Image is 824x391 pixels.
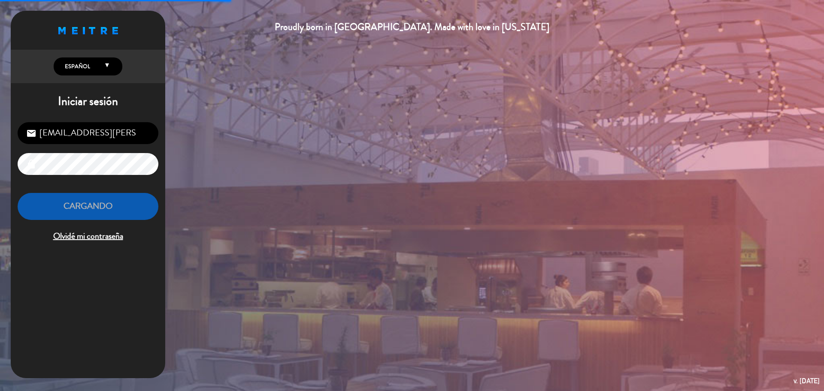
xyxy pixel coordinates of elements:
button: Cargando [18,193,158,220]
h1: Iniciar sesión [11,94,165,109]
input: Correo Electrónico [18,122,158,144]
i: email [26,128,36,138]
span: Español [63,62,90,71]
span: Olvidé mi contraseña [18,229,158,244]
div: v. [DATE] [794,375,820,387]
i: lock [26,159,36,169]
